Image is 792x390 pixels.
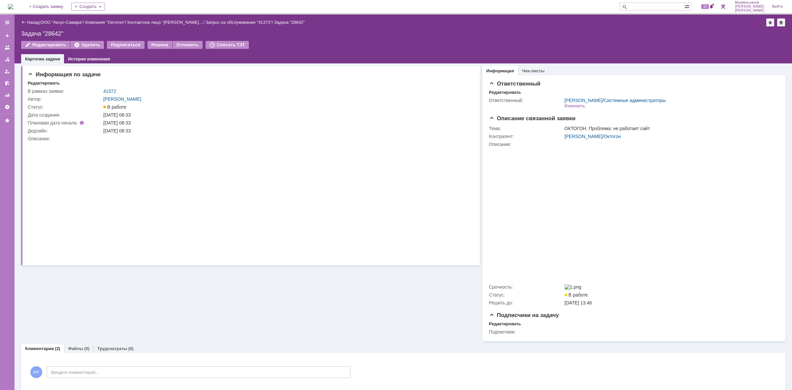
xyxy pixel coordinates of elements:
[28,112,102,118] div: Дата создания:
[103,128,469,133] div: [DATE] 08:33
[25,346,54,351] a: Комментарии
[489,98,563,103] div: Ответственный:
[489,329,563,335] div: Подписчики:
[28,89,102,94] div: В рамках заявки:
[2,42,13,53] a: Заявки на командах
[103,89,116,94] a: 41372
[103,120,469,125] div: [DATE] 08:33
[274,20,305,25] div: Задача "28642"
[2,90,13,100] a: Отчеты
[486,68,514,73] a: Информация
[206,20,272,25] a: Запрос на обслуживание "41372"
[71,3,105,11] div: Создать
[565,134,603,139] a: [PERSON_NAME]
[735,1,764,5] span: Мукминьзянов
[565,300,592,305] span: [DATE] 13:46
[565,103,585,109] div: Изменить
[27,20,39,25] a: Назад
[85,20,127,25] div: /
[489,115,576,122] span: Описание связанной заявки
[41,20,85,25] div: /
[28,81,60,86] div: Редактировать
[489,134,563,139] div: Контрагент:
[701,4,709,9] span: 30
[2,30,13,41] a: Создать заявку
[565,98,666,103] div: /
[85,20,125,25] a: Компания "Октогон"
[127,20,203,25] a: Контактное лицо "[PERSON_NAME]…
[489,126,563,131] div: Тема:
[8,4,13,9] a: Перейти на домашнюю страницу
[8,4,13,9] img: logo
[489,81,541,87] span: Ответственный
[127,20,206,25] div: /
[565,98,603,103] a: [PERSON_NAME]
[206,20,274,25] div: /
[565,134,775,139] div: /
[489,312,559,318] span: Подписчики на задачу
[777,18,785,26] div: Сделать домашней страницей
[604,98,666,103] a: Системные администраторы
[489,300,563,305] div: Решить до:
[489,292,563,298] div: Статус:
[565,126,775,131] div: ОКТОГОН. Проблема: не работает сайт
[55,346,60,351] div: (2)
[489,142,776,147] div: Описание:
[719,3,727,11] a: Перейти в интерфейс администратора
[2,66,13,77] a: Мои заявки
[28,104,102,110] div: Статус:
[28,128,102,133] div: Дедлайн:
[39,19,40,24] div: |
[565,292,588,298] span: В работе
[2,102,13,112] a: Настройки
[735,9,764,13] span: [PERSON_NAME]
[565,284,581,290] img: 1.png
[2,78,13,89] a: Мои согласования
[41,20,83,25] a: ООО "Аксус-Самара"
[766,18,774,26] div: Добавить в избранное
[28,71,101,78] span: Информация по задаче
[84,346,89,351] div: (0)
[128,346,134,351] div: (0)
[103,96,141,102] a: [PERSON_NAME]
[97,346,127,351] a: Трудозатраты
[489,321,521,327] div: Редактировать
[2,54,13,65] a: Заявки в моей ответственности
[28,120,94,125] div: Плановая дата начала:
[21,30,785,37] div: Задача "28642"
[28,136,470,141] div: Описание:
[735,5,764,9] span: [PERSON_NAME]
[489,284,563,290] div: Срочность:
[30,366,42,378] span: МР
[684,3,691,9] span: Расширенный поиск
[103,112,469,118] div: [DATE] 08:33
[522,68,544,73] a: Чек-листы
[489,90,521,95] div: Редактировать
[25,56,60,61] a: Карточка задачи
[68,346,83,351] a: Файлы
[28,96,102,102] div: Автор:
[103,104,126,110] span: В работе
[604,134,621,139] a: Октогон
[68,56,110,61] a: История изменения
